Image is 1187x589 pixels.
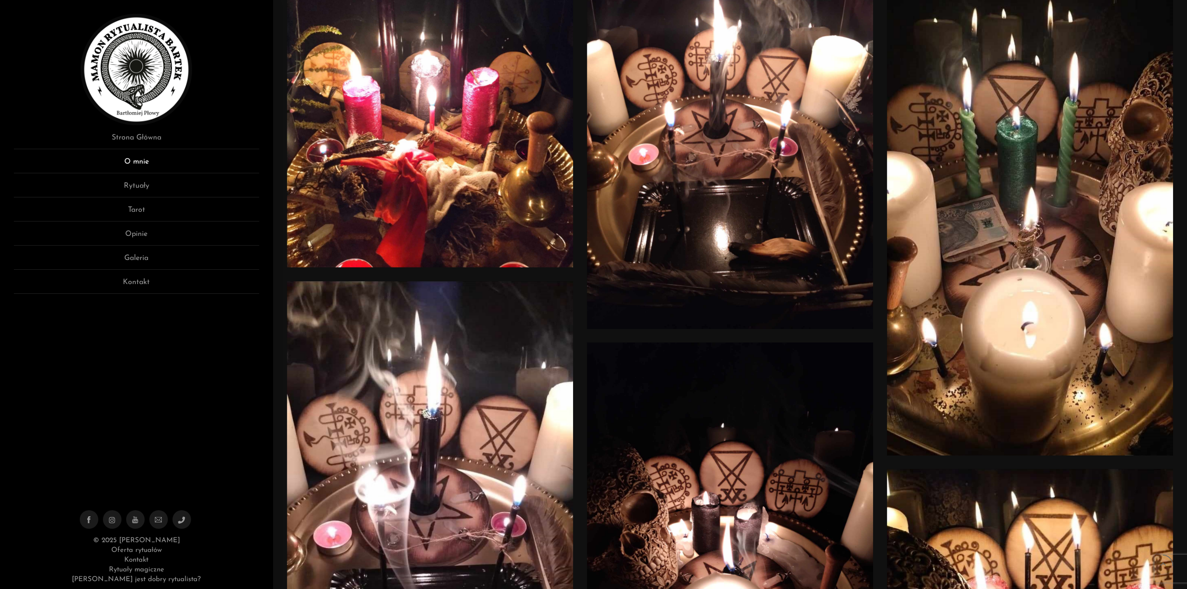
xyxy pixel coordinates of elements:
[14,132,259,149] a: Strona Główna
[14,253,259,270] a: Galeria
[111,547,161,554] a: Oferta rytuałów
[14,204,259,222] a: Tarot
[14,156,259,173] a: O mnie
[72,576,201,583] a: [PERSON_NAME] jest dobry rytualista?
[81,14,192,125] img: Rytualista Bartek
[124,557,148,564] a: Kontakt
[14,228,259,246] a: Opinie
[14,180,259,197] a: Rytuały
[14,277,259,294] a: Kontakt
[109,566,164,573] a: Rytuały magiczne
